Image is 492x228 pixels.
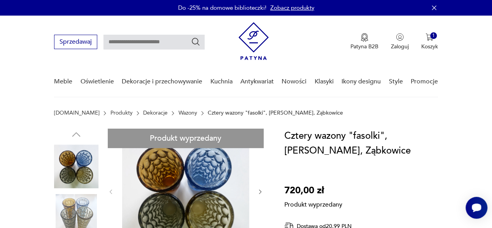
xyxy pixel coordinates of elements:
a: Ikona medaluPatyna B2B [350,33,378,50]
a: Oświetlenie [81,67,114,97]
p: Produkt wyprzedany [284,198,342,209]
button: Patyna B2B [350,33,378,50]
iframe: Smartsupp widget button [466,197,487,219]
a: Zobacz produkty [270,4,314,12]
img: Patyna - sklep z meblami i dekoracjami vintage [238,22,269,60]
img: Ikonka użytkownika [396,33,404,41]
a: Style [389,67,403,97]
a: Sprzedawaj [54,40,97,45]
button: 1Koszyk [421,33,438,50]
a: Produkty [110,110,133,116]
img: Ikona medalu [361,33,368,42]
a: [DOMAIN_NAME] [54,110,100,116]
p: Koszyk [421,43,438,50]
a: Dekoracje i przechowywanie [122,67,202,97]
a: Kuchnia [210,67,232,97]
div: 1 [430,32,437,39]
a: Ikony designu [341,67,381,97]
img: Ikona koszyka [425,33,433,41]
button: Sprzedawaj [54,35,97,49]
p: 720,00 zł [284,183,342,198]
a: Klasyki [315,67,334,97]
button: Szukaj [191,37,200,46]
a: Meble [54,67,72,97]
a: Wazony [179,110,197,116]
a: Promocje [411,67,438,97]
a: Nowości [282,67,306,97]
p: Patyna B2B [350,43,378,50]
p: Zaloguj [391,43,409,50]
a: Antykwariat [240,67,274,97]
p: Do -25% na domowe biblioteczki! [178,4,266,12]
p: Cztery wazony "fasolki", [PERSON_NAME], Ząbkowice [208,110,343,116]
h1: Cztery wazony "fasolki", [PERSON_NAME], Ząbkowice [284,129,438,158]
a: Dekoracje [143,110,168,116]
button: Zaloguj [391,33,409,50]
